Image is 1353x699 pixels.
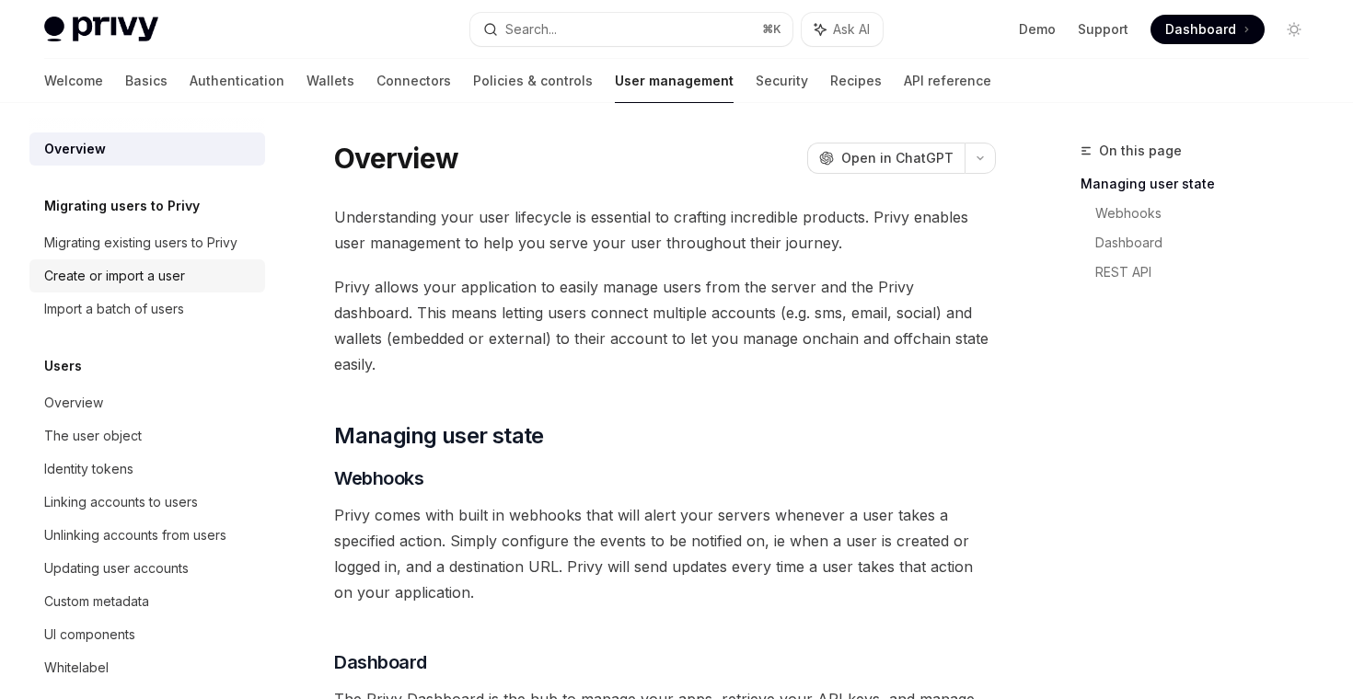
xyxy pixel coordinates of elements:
a: Support [1078,20,1128,39]
a: Overview [29,132,265,166]
a: Whitelabel [29,651,265,684]
a: Linking accounts to users [29,486,265,519]
h1: Overview [334,142,458,175]
span: Dashboard [334,649,427,675]
div: Overview [44,392,103,414]
a: Dashboard [1095,228,1324,258]
a: UI components [29,618,265,651]
div: UI components [44,624,135,646]
a: Wallets [306,59,354,103]
a: Migrating existing users to Privy [29,226,265,259]
a: REST API [1095,258,1324,287]
span: Ask AI [833,20,870,39]
a: Basics [125,59,168,103]
div: Identity tokens [44,458,133,480]
div: The user object [44,425,142,447]
a: Authentication [190,59,284,103]
div: Import a batch of users [44,298,184,320]
h5: Migrating users to Privy [44,195,200,217]
div: Updating user accounts [44,557,189,579]
button: Open in ChatGPT [807,143,965,174]
img: light logo [44,17,158,42]
a: API reference [904,59,991,103]
a: User management [615,59,734,103]
a: Import a batch of users [29,292,265,326]
a: Unlinking accounts from users [29,519,265,552]
a: Dashboard [1151,15,1265,44]
a: Connectors [376,59,451,103]
div: Create or import a user [44,265,185,287]
a: The user object [29,419,265,453]
div: Overview [44,138,106,160]
a: Recipes [830,59,882,103]
button: Ask AI [802,13,883,46]
span: Open in ChatGPT [841,149,954,167]
span: Understanding your user lifecycle is essential to crafting incredible products. Privy enables use... [334,204,996,256]
a: Custom metadata [29,585,265,618]
div: Migrating existing users to Privy [44,232,237,254]
a: Updating user accounts [29,552,265,585]
h5: Users [44,355,82,377]
button: Toggle dark mode [1279,15,1309,44]
span: Managing user state [334,421,544,451]
span: Privy allows your application to easily manage users from the server and the Privy dashboard. Thi... [334,274,996,377]
a: Demo [1019,20,1056,39]
button: Search...⌘K [470,13,792,46]
span: Privy comes with built in webhooks that will alert your servers whenever a user takes a specified... [334,502,996,605]
a: Create or import a user [29,259,265,292]
div: Search... [505,18,557,40]
a: Webhooks [1095,199,1324,228]
a: Identity tokens [29,453,265,486]
div: Custom metadata [44,590,149,613]
span: Webhooks [334,465,423,491]
div: Linking accounts to users [44,491,198,513]
span: ⌘ K [762,22,781,37]
a: Overview [29,386,265,419]
span: On this page [1099,140,1182,162]
div: Unlinking accounts from users [44,524,226,546]
a: Policies & controls [473,59,593,103]
div: Whitelabel [44,657,109,679]
span: Dashboard [1165,20,1236,39]
a: Managing user state [1081,169,1324,199]
a: Security [756,59,808,103]
a: Welcome [44,59,103,103]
